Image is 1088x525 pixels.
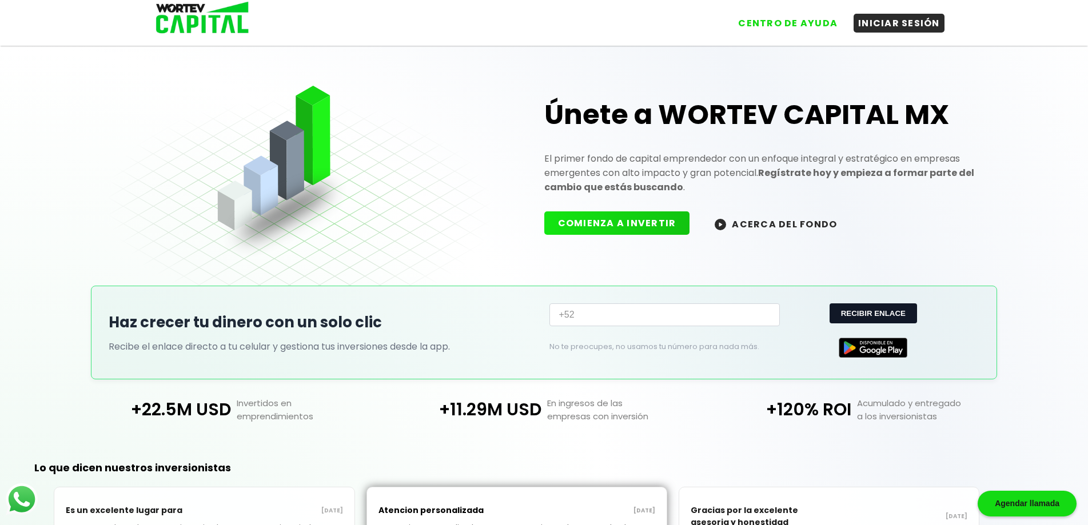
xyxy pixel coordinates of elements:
p: Atencion personalizada [378,499,517,522]
img: logos_whatsapp-icon.242b2217.svg [6,483,38,515]
p: El primer fondo de capital emprendedor con un enfoque integral y estratégico en empresas emergent... [544,151,979,194]
p: Invertidos en emprendimientos [231,396,389,423]
p: Es un excelente lugar para [66,499,204,522]
h1: Únete a WORTEV CAPITAL MX [544,97,979,133]
p: Recibe el enlace directo a tu celular y gestiona tus inversiones desde la app. [109,339,538,354]
button: ACERCA DEL FONDO [701,211,851,236]
p: Acumulado y entregado a los inversionistas [851,396,1009,423]
button: COMIENZA A INVERTIR [544,211,690,235]
a: COMIENZA A INVERTIR [544,217,702,230]
p: +11.29M USD [389,396,541,423]
a: CENTRO DE AYUDA [722,5,842,33]
p: No te preocupes, no usamos tu número para nada más. [549,342,762,352]
p: [DATE] [205,506,343,515]
div: Agendar llamada [978,491,1077,516]
img: Google Play [839,338,907,358]
p: [DATE] [517,506,655,515]
p: +120% ROI [699,396,851,423]
img: wortev-capital-acerca-del-fondo [715,219,726,230]
strong: Regístrate hoy y empieza a formar parte del cambio que estás buscando [544,166,974,194]
button: RECIBIR ENLACE [830,303,917,323]
h2: Haz crecer tu dinero con un solo clic [109,311,538,334]
p: En ingresos de las empresas con inversión [541,396,699,423]
a: INICIAR SESIÓN [842,5,944,33]
p: [DATE] [829,512,967,521]
button: INICIAR SESIÓN [854,14,944,33]
p: +22.5M USD [79,396,231,423]
button: CENTRO DE AYUDA [734,14,842,33]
